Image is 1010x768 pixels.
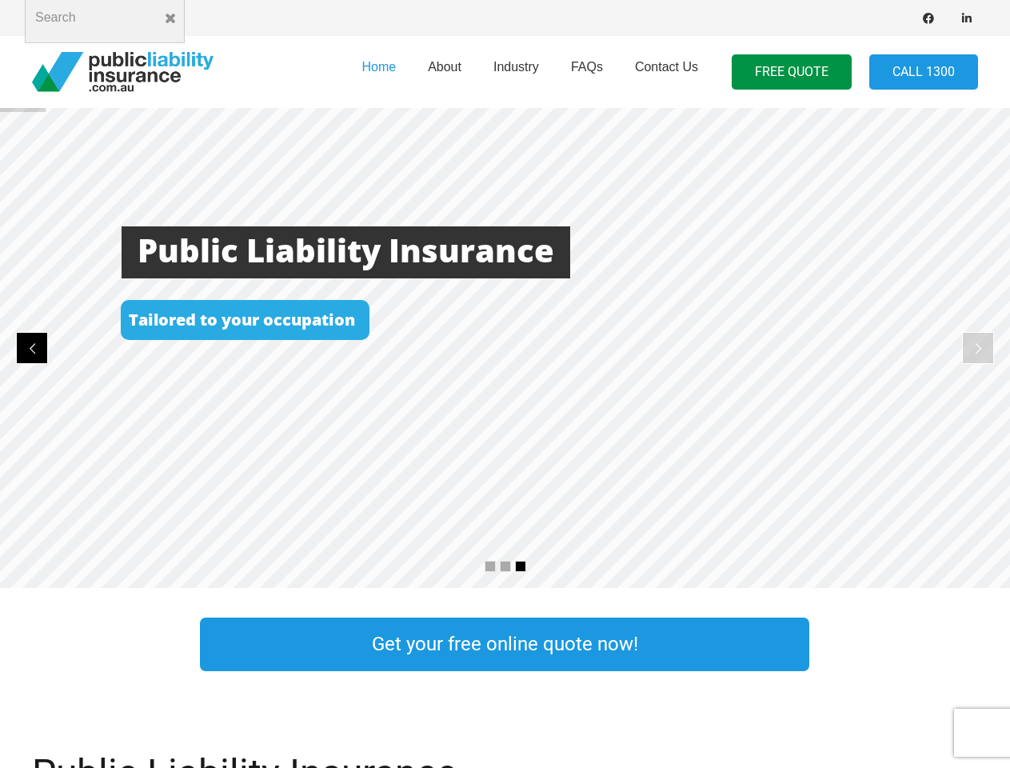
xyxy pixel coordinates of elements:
[917,7,940,30] a: Facebook
[732,54,852,90] a: FREE QUOTE
[156,4,185,33] button: Close
[555,31,619,113] a: FAQs
[477,31,555,113] a: Industry
[956,7,978,30] a: LinkedIn
[571,60,603,74] span: FAQs
[841,614,1009,675] a: Link
[345,31,412,113] a: Home
[412,31,477,113] a: About
[361,60,396,74] span: Home
[428,60,461,74] span: About
[619,31,714,113] a: Contact Us
[635,60,698,74] span: Contact Us
[493,60,539,74] span: Industry
[32,52,214,92] a: pli_logotransparent
[200,618,809,671] a: Get your free online quote now!
[869,54,978,90] a: Call 1300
